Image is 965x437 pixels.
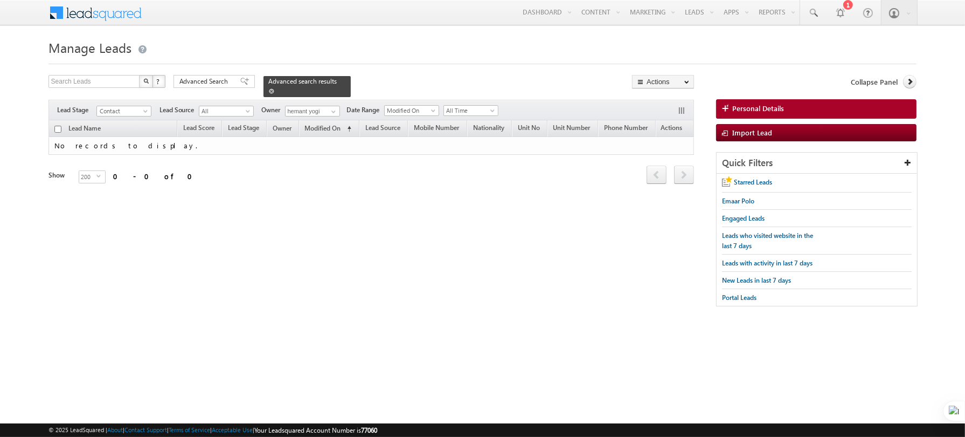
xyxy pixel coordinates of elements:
[518,124,540,132] span: Unit No
[97,106,148,116] span: Contact
[851,77,898,87] span: Collapse Panel
[199,106,251,116] span: All
[63,122,106,136] a: Lead Name
[179,77,232,86] span: Advanced Search
[553,124,591,132] span: Unit Number
[96,174,105,179] span: select
[716,99,917,119] a: Personal Details
[722,293,756,302] span: Portal Leads
[183,124,214,132] span: Lead Score
[734,178,772,186] span: Starred Leads
[255,426,378,434] span: Your Leadsquared Account Number is
[48,425,378,435] span: © 2025 LeadSquared | | | | |
[604,124,648,132] span: Phone Number
[732,128,772,137] span: Import Lead
[107,426,123,433] a: About
[325,106,339,117] a: Show All Items
[159,105,199,115] span: Lead Source
[722,276,791,284] span: New Leads in last 7 days
[717,153,917,174] div: Quick Filters
[169,426,211,433] a: Terms of Service
[113,170,199,182] div: 0 - 0 of 0
[656,122,682,136] span: Actions
[152,75,165,88] button: ?
[48,137,695,155] td: No records to display.
[262,105,285,115] span: Owner
[223,122,265,136] a: Lead Stage
[384,105,439,116] a: Modified On
[360,122,406,136] a: Lead Source
[732,104,784,113] span: Personal Details
[48,39,131,56] span: Manage Leads
[54,126,61,133] input: Check all records
[212,426,253,433] a: Acceptable Use
[79,171,96,183] span: 200
[444,106,495,115] span: All Time
[647,167,667,184] a: prev
[143,78,149,84] img: Search
[178,122,220,136] a: Lead Score
[57,105,96,115] span: Lead Stage
[285,106,340,117] input: Type to Search
[96,106,151,117] a: Contact
[548,122,596,136] a: Unit Number
[124,426,167,433] a: Contact Support
[408,122,464,136] a: Mobile Number
[273,124,291,132] span: Owner
[48,170,70,180] div: Show
[365,124,400,132] span: Lead Source
[443,105,498,116] a: All Time
[632,75,694,88] button: Actions
[468,122,510,136] a: Nationality
[722,259,813,267] span: Leads with activity in last 7 days
[269,77,337,85] span: Advanced search results
[599,122,653,136] a: Phone Number
[414,124,459,132] span: Mobile Number
[722,197,754,205] span: Emaar Polo
[199,106,254,117] a: All
[347,105,384,115] span: Date Range
[722,214,765,222] span: Engaged Leads
[674,167,694,184] a: next
[228,124,259,132] span: Lead Stage
[362,426,378,434] span: 77060
[305,124,341,132] span: Modified On
[300,122,357,136] a: Modified On (sorted ascending)
[512,122,545,136] a: Unit No
[647,166,667,184] span: prev
[674,166,694,184] span: next
[722,231,813,250] span: Leads who visited website in the last 7 days
[343,125,351,133] span: (sorted ascending)
[385,106,436,115] span: Modified On
[156,77,161,86] span: ?
[473,124,504,132] span: Nationality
